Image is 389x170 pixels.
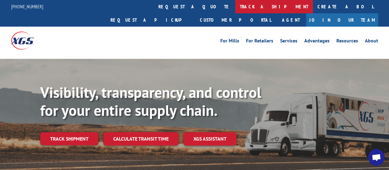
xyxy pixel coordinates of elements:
a: Advantages [304,38,330,45]
a: Request a pickup [106,13,195,27]
a: XGS ASSISTANT [184,132,236,146]
a: For Mills [220,38,239,45]
a: Customer Portal [195,13,276,27]
a: Agent [276,13,306,27]
b: Visibility, transparency, and control for your entire supply chain. [40,83,261,120]
a: About [365,38,378,45]
a: Track shipment [40,132,98,145]
a: Services [280,38,297,45]
a: [PHONE_NUMBER] [11,3,43,10]
a: For Retailers [246,38,273,45]
a: Resources [336,38,358,45]
a: Open chat [368,149,385,166]
a: Join Our Team [306,13,378,27]
a: Calculate transit time [103,132,179,146]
